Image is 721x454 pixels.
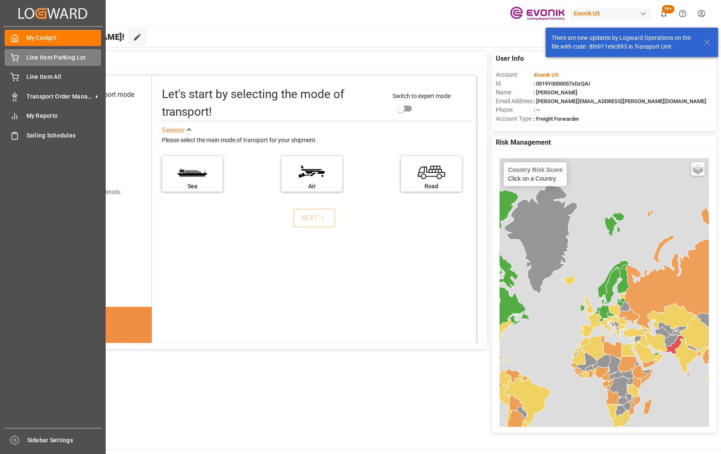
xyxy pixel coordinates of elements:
img: Evonik-brand-mark-Deep-Purple-RGB.jpeg_1700498283.jpeg [510,6,565,21]
span: Risk Management [496,137,551,148]
a: Line Item Parking Lot [5,49,101,65]
span: My Cockpit [26,34,102,42]
a: My Reports [5,108,101,124]
div: There are new updates by Logward Operations on the file with code : 8fe911e9c893 in Transport Unit [552,34,696,51]
div: Sea [166,182,219,191]
span: Evonik US [535,72,559,78]
span: : 0019Y0000057sDzQAI [534,80,590,87]
span: Switch to expert mode [393,93,450,99]
span: : [PERSON_NAME][EMAIL_ADDRESS][PERSON_NAME][DOMAIN_NAME] [534,98,706,104]
span: Name [496,88,534,97]
div: Add shipping details [68,188,120,197]
span: My Reports [26,112,102,120]
span: : [PERSON_NAME] [534,89,578,96]
div: Let's start by selecting the mode of transport! [162,86,384,121]
span: : [534,72,559,78]
span: Account [496,70,534,79]
span: User Info [496,54,524,64]
span: Transport Order Management [26,92,93,101]
span: Email Address [496,97,534,106]
button: NEXT [293,209,335,227]
span: : Freight Forwarder [534,116,579,122]
div: Air [286,182,338,191]
div: Road [405,182,458,191]
span: Sailing Schedules [26,131,102,140]
div: Please select the main mode of transport for your shipment. [162,135,470,145]
span: Account Type [496,114,534,123]
span: Id [496,79,534,88]
div: Click on a Country [508,166,562,182]
h4: Country Risk Score [508,166,562,173]
div: NEXT [301,213,327,223]
span: Line Item Parking Lot [26,53,102,62]
a: Layers [691,162,705,176]
span: Line Item All [26,73,102,81]
a: Line Item All [5,69,101,85]
span: Sidebar Settings [27,436,102,445]
span: Phone [496,106,534,114]
a: My Cockpit [5,30,101,46]
a: Sailing Schedules [5,127,101,143]
div: See less [162,125,185,135]
span: : — [534,107,540,113]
